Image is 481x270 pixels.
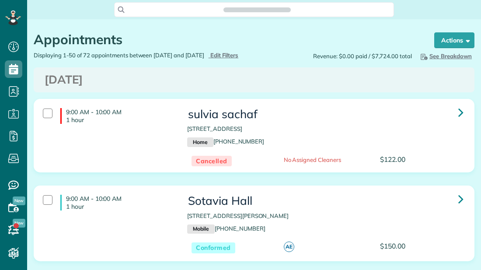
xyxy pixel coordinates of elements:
[209,52,239,59] a: Edit Filters
[187,125,463,133] p: [STREET_ADDRESS]
[380,155,405,164] span: $122.00
[60,195,174,210] h4: 9:00 AM - 10:00 AM
[419,53,472,60] span: See Breakdown
[187,108,463,121] h3: sulvia sachaf
[187,212,463,220] p: [STREET_ADDRESS][PERSON_NAME]
[187,224,214,234] small: Mobile
[66,203,174,210] p: 1 hour
[192,156,232,167] span: Cancelled
[187,195,463,207] h3: Sotavia Hall
[66,116,174,124] p: 1 hour
[232,5,282,14] span: Search ZenMaid…
[27,51,254,60] div: Displaying 1-50 of 72 appointments between [DATE] and [DATE]
[60,108,174,124] h4: 9:00 AM - 10:00 AM
[284,242,294,252] span: AE
[380,242,405,250] span: $150.00
[434,32,474,48] button: Actions
[313,52,412,60] span: Revenue: $0.00 paid / $7,724.00 total
[34,32,418,47] h1: Appointments
[187,137,213,147] small: Home
[13,196,25,205] span: New
[192,242,235,253] span: Conformed
[187,225,265,232] a: Mobile[PHONE_NUMBER]
[210,52,239,59] span: Edit Filters
[416,51,474,61] button: See Breakdown
[187,138,264,145] a: Home[PHONE_NUMBER]
[45,74,464,86] h3: [DATE]
[284,156,341,163] span: No Assigned Cleaners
